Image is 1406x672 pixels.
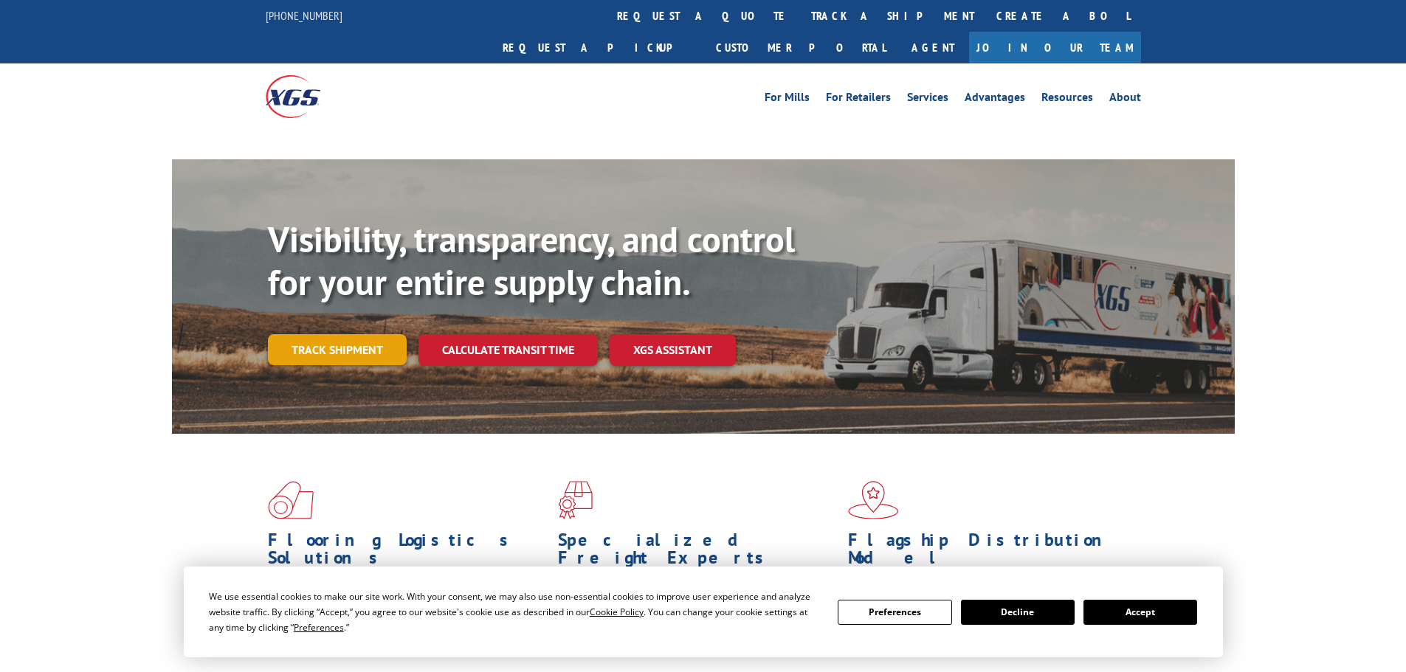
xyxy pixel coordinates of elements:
[961,600,1075,625] button: Decline
[838,600,951,625] button: Preferences
[848,481,899,519] img: xgs-icon-flagship-distribution-model-red
[969,32,1141,63] a: Join Our Team
[268,481,314,519] img: xgs-icon-total-supply-chain-intelligence-red
[1041,91,1093,108] a: Resources
[418,334,598,366] a: Calculate transit time
[184,567,1223,657] div: Cookie Consent Prompt
[590,606,644,618] span: Cookie Policy
[705,32,897,63] a: Customer Portal
[1083,600,1197,625] button: Accept
[558,481,593,519] img: xgs-icon-focused-on-flooring-red
[268,531,547,574] h1: Flooring Logistics Solutions
[907,91,948,108] a: Services
[965,91,1025,108] a: Advantages
[266,8,342,23] a: [PHONE_NUMBER]
[897,32,969,63] a: Agent
[826,91,891,108] a: For Retailers
[268,216,795,305] b: Visibility, transparency, and control for your entire supply chain.
[765,91,810,108] a: For Mills
[610,334,736,366] a: XGS ASSISTANT
[209,589,820,635] div: We use essential cookies to make our site work. With your consent, we may also use non-essential ...
[294,621,344,634] span: Preferences
[268,334,407,365] a: Track shipment
[492,32,705,63] a: Request a pickup
[1109,91,1141,108] a: About
[558,531,837,574] h1: Specialized Freight Experts
[848,531,1127,574] h1: Flagship Distribution Model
